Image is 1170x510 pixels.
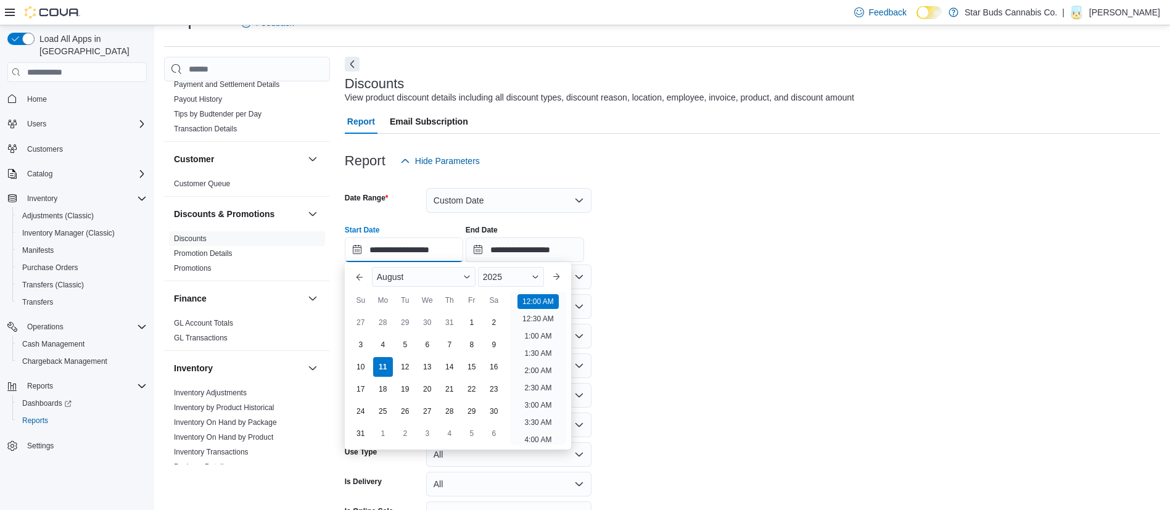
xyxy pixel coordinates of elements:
[22,339,84,349] span: Cash Management
[174,362,303,374] button: Inventory
[415,155,480,167] span: Hide Parameters
[174,249,233,258] a: Promotion Details
[2,190,152,207] button: Inventory
[574,390,584,400] button: Open list of options
[27,194,57,204] span: Inventory
[418,424,437,443] div: day-3
[484,335,504,355] div: day-9
[351,335,371,355] div: day-3
[12,294,152,311] button: Transfers
[17,337,89,352] a: Cash Management
[519,363,556,378] li: 2:00 AM
[17,413,147,428] span: Reports
[174,153,214,165] h3: Customer
[519,398,556,413] li: 3:00 AM
[351,379,371,399] div: day-17
[519,432,556,447] li: 4:00 AM
[426,188,591,213] button: Custom Date
[483,272,502,282] span: 2025
[174,153,303,165] button: Customer
[174,418,277,427] a: Inventory On Hand by Package
[174,333,228,343] span: GL Transactions
[917,6,942,19] input: Dark Mode
[22,167,147,181] span: Catalog
[395,401,415,421] div: day-26
[574,361,584,371] button: Open list of options
[466,225,498,235] label: End Date
[22,191,147,206] span: Inventory
[174,389,247,397] a: Inventory Adjustments
[22,280,84,290] span: Transfers (Classic)
[484,401,504,421] div: day-30
[17,226,147,241] span: Inventory Manager (Classic)
[174,433,273,442] a: Inventory On Hand by Product
[17,396,76,411] a: Dashboards
[17,354,147,369] span: Chargeback Management
[174,447,249,457] span: Inventory Transactions
[395,335,415,355] div: day-5
[17,260,147,275] span: Purchase Orders
[2,437,152,454] button: Settings
[174,292,207,305] h3: Finance
[22,142,68,157] a: Customers
[440,401,459,421] div: day-28
[305,291,320,306] button: Finance
[12,207,152,224] button: Adjustments (Classic)
[12,335,152,353] button: Cash Management
[418,290,437,310] div: We
[373,424,393,443] div: day-1
[305,207,320,221] button: Discounts & Promotions
[174,94,222,104] span: Payout History
[174,95,222,104] a: Payout History
[574,272,584,282] button: Open list of options
[305,361,320,376] button: Inventory
[484,290,504,310] div: Sa
[22,438,59,453] a: Settings
[12,276,152,294] button: Transfers (Classic)
[22,141,147,157] span: Customers
[22,228,115,238] span: Inventory Manager (Classic)
[510,292,566,445] ul: Time
[22,91,147,106] span: Home
[869,6,907,19] span: Feedback
[395,290,415,310] div: Tu
[440,424,459,443] div: day-4
[174,109,262,119] span: Tips by Budtender per Day
[174,179,230,189] span: Customer Queue
[17,260,83,275] a: Purchase Orders
[574,420,584,430] button: Open list of options
[12,353,152,370] button: Chargeback Management
[174,403,274,412] a: Inventory by Product Historical
[174,432,273,442] span: Inventory On Hand by Product
[27,441,54,451] span: Settings
[351,401,371,421] div: day-24
[462,313,482,332] div: day-1
[2,140,152,158] button: Customers
[373,335,393,355] div: day-4
[466,237,584,262] input: Press the down key to open a popover containing a calendar.
[395,379,415,399] div: day-19
[22,263,78,273] span: Purchase Orders
[418,313,437,332] div: day-30
[174,125,237,133] a: Transaction Details
[174,334,228,342] a: GL Transactions
[27,381,53,391] span: Reports
[17,278,89,292] a: Transfers (Classic)
[164,33,330,141] div: Cova Pay [GEOGRAPHIC_DATA]
[377,272,404,282] span: August
[22,117,147,131] span: Users
[519,380,556,395] li: 2:30 AM
[462,290,482,310] div: Fr
[17,396,147,411] span: Dashboards
[164,231,330,281] div: Discounts & Promotions
[174,403,274,413] span: Inventory by Product Historical
[174,80,279,89] span: Payment and Settlement Details
[305,152,320,167] button: Customer
[1062,5,1065,20] p: |
[373,379,393,399] div: day-18
[174,362,213,374] h3: Inventory
[27,119,46,129] span: Users
[174,462,228,472] span: Package Details
[546,267,566,287] button: Next month
[17,208,99,223] a: Adjustments (Classic)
